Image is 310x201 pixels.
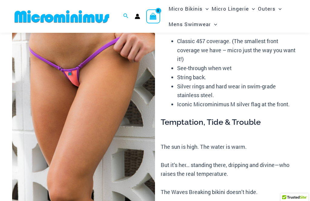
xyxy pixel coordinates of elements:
[258,1,275,16] span: Outers
[146,9,160,23] a: View Shopping Cart, empty
[212,1,249,16] span: Micro Lingerie
[161,117,298,128] h3: Temptation, Tide & Trouble
[135,14,140,19] a: Account icon link
[177,73,298,82] li: String back.
[12,10,112,23] img: MM SHOP LOGO FLAT
[167,1,210,16] a: Micro BikinisMenu ToggleMenu Toggle
[169,1,203,16] span: Micro Bikinis
[177,82,298,100] li: Silver rings and hard wear in swim-grade stainless steel.
[167,16,219,32] a: Mens SwimwearMenu ToggleMenu Toggle
[169,16,211,32] span: Mens Swimwear
[177,64,298,73] li: See-through when wet
[210,1,256,16] a: Micro LingerieMenu ToggleMenu Toggle
[123,12,129,20] a: Search icon link
[275,1,282,16] span: Menu Toggle
[211,16,217,32] span: Menu Toggle
[256,1,283,16] a: OutersMenu ToggleMenu Toggle
[203,1,209,16] span: Menu Toggle
[177,100,298,109] li: Iconic Microminimus M silver flag at the front.
[249,1,255,16] span: Menu Toggle
[177,37,298,64] li: Classic 457 coverage. (The smallest front coverage we have – micro just the way you want it!)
